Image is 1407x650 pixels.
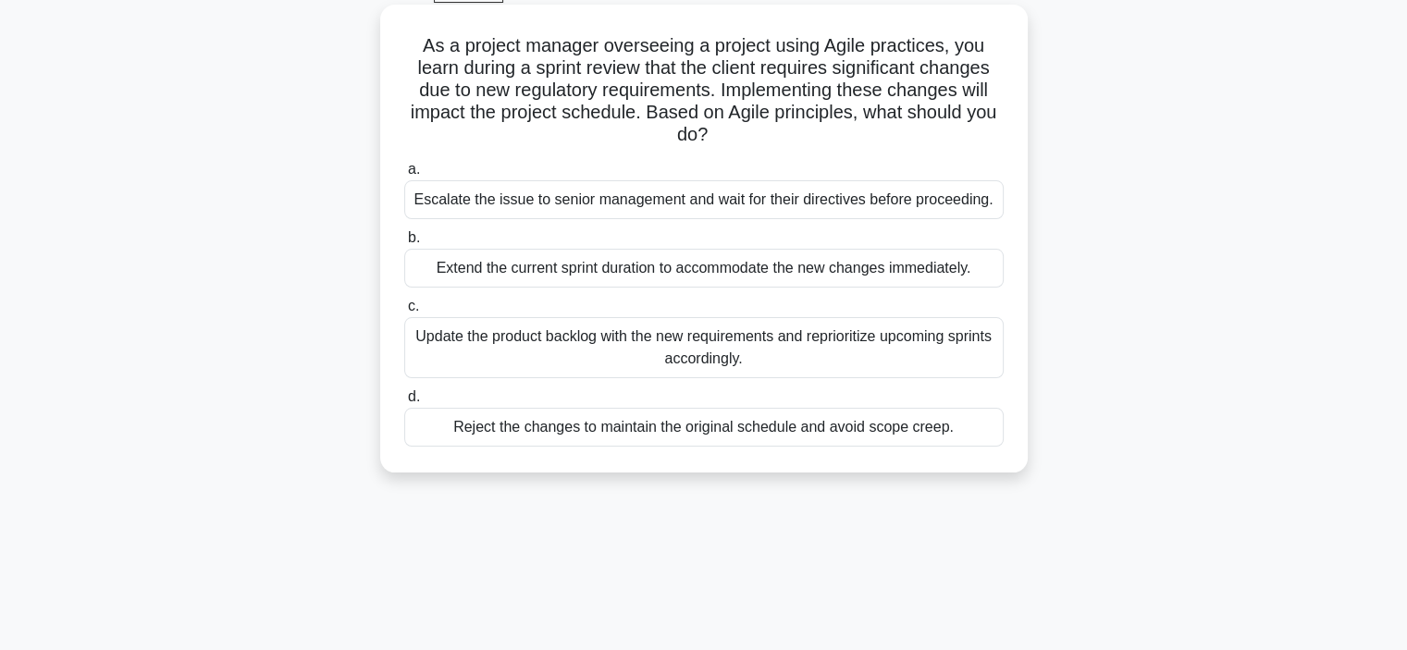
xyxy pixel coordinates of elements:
div: Extend the current sprint duration to accommodate the new changes immediately. [404,249,1004,288]
span: c. [408,298,419,313]
h5: As a project manager overseeing a project using Agile practices, you learn during a sprint review... [402,34,1006,147]
div: Update the product backlog with the new requirements and reprioritize upcoming sprints accordingly. [404,317,1004,378]
div: Escalate the issue to senior management and wait for their directives before proceeding. [404,180,1004,219]
div: Reject the changes to maintain the original schedule and avoid scope creep. [404,408,1004,447]
span: a. [408,161,420,177]
span: b. [408,229,420,245]
span: d. [408,388,420,404]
